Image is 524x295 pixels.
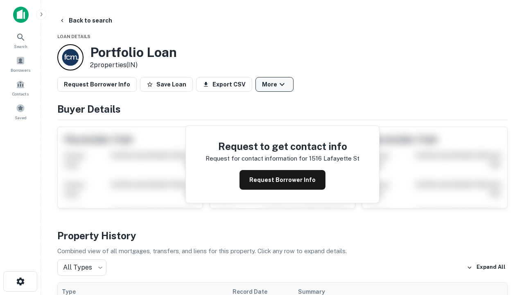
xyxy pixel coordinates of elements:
h4: Buyer Details [57,102,508,116]
span: Contacts [12,91,29,97]
span: Loan Details [57,34,90,39]
p: 2 properties (IN) [90,60,177,70]
a: Contacts [2,77,38,99]
a: Search [2,29,38,51]
h3: Portfolio Loan [90,45,177,60]
p: Combined view of all mortgages, transfers, and liens for this property. Click any row to expand d... [57,246,508,256]
button: Request Borrower Info [57,77,137,92]
h4: Property History [57,228,508,243]
button: Export CSV [196,77,252,92]
iframe: Chat Widget [483,203,524,243]
button: Back to search [56,13,115,28]
img: capitalize-icon.png [13,7,29,23]
p: Request for contact information for [206,154,307,163]
button: Expand All [465,261,508,274]
span: Search [14,43,27,50]
div: All Types [57,259,106,276]
a: Saved [2,100,38,123]
span: Borrowers [11,67,30,73]
a: Borrowers [2,53,38,75]
button: Save Loan [140,77,193,92]
h4: Request to get contact info [206,139,359,154]
button: Request Borrower Info [239,170,325,190]
p: 1516 lafayette st [309,154,359,163]
span: Saved [15,114,27,121]
button: More [255,77,294,92]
